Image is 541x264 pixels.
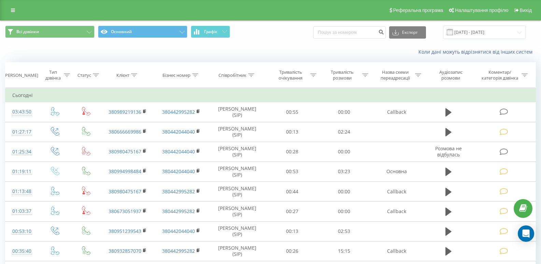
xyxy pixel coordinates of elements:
[324,69,360,81] div: Тривалість розмови
[162,188,195,195] a: 380442995282
[162,208,195,214] a: 380442995282
[5,88,536,102] td: Сьогодні
[455,8,508,13] span: Налаштування профілю
[266,122,318,142] td: 00:13
[12,125,32,139] div: 01:27:17
[162,228,195,234] a: 380442044040
[116,72,129,78] div: Клієнт
[208,182,266,202] td: [PERSON_NAME] (SIP)
[162,148,195,155] a: 380442044040
[318,202,370,221] td: 00:00
[370,202,424,221] td: Callback
[272,69,309,81] div: Тривалість очікування
[266,241,318,261] td: 00:26
[162,109,195,115] a: 380442995282
[370,241,424,261] td: Callback
[370,102,424,122] td: Callback
[12,245,32,258] div: 00:35:40
[377,69,413,81] div: Назва схеми переадресації
[109,188,141,195] a: 380980475167
[370,162,424,181] td: Основна
[16,29,39,34] span: Всі дзвінки
[318,142,370,162] td: 00:00
[318,182,370,202] td: 00:00
[204,29,217,34] span: Графік
[12,165,32,178] div: 01:19:11
[77,72,91,78] div: Статус
[208,221,266,241] td: [PERSON_NAME] (SIP)
[318,102,370,122] td: 00:00
[218,72,246,78] div: Співробітник
[12,145,32,158] div: 01:25:34
[418,48,536,55] a: Коли дані можуть відрізнятися вiд інших систем
[435,145,462,158] span: Розмова не відбулась
[191,26,230,38] button: Графік
[520,8,532,13] span: Вихід
[318,122,370,142] td: 02:24
[109,128,141,135] a: 380666669986
[5,26,95,38] button: Всі дзвінки
[98,26,187,38] button: Основний
[208,202,266,221] td: [PERSON_NAME] (SIP)
[109,109,141,115] a: 380989219136
[12,205,32,218] div: 01:03:37
[109,228,141,234] a: 380951239543
[318,162,370,181] td: 03:23
[109,168,141,175] a: 380994998484
[266,102,318,122] td: 00:55
[208,102,266,122] td: [PERSON_NAME] (SIP)
[208,122,266,142] td: [PERSON_NAME] (SIP)
[162,128,195,135] a: 380442044040
[109,148,141,155] a: 380980475167
[208,241,266,261] td: [PERSON_NAME] (SIP)
[370,182,424,202] td: Callback
[12,105,32,119] div: 03:43:50
[480,69,520,81] div: Коментар/категорія дзвінка
[12,185,32,198] div: 01:13:48
[44,69,62,81] div: Тип дзвінка
[313,26,386,39] input: Пошук за номером
[266,221,318,241] td: 00:13
[318,221,370,241] td: 02:53
[4,72,38,78] div: [PERSON_NAME]
[518,225,534,242] div: Open Intercom Messenger
[208,142,266,162] td: [PERSON_NAME] (SIP)
[109,248,141,254] a: 380932857070
[162,168,195,175] a: 380442044040
[162,248,195,254] a: 380442995282
[109,208,141,214] a: 380673051937
[389,26,426,39] button: Експорт
[318,241,370,261] td: 15:15
[12,225,32,238] div: 00:53:10
[393,8,443,13] span: Реферальна програма
[208,162,266,181] td: [PERSON_NAME] (SIP)
[266,162,318,181] td: 00:53
[266,142,318,162] td: 00:28
[162,72,190,78] div: Бізнес номер
[430,69,472,81] div: Аудіозапис розмови
[266,202,318,221] td: 00:27
[266,182,318,202] td: 00:44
